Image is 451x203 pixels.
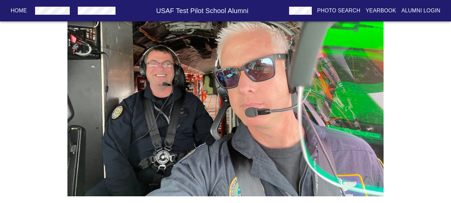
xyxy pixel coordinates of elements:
[399,5,443,17] button: Alumni Login
[402,7,441,15] p: Alumni Login
[118,5,286,16] h6: USAF Test Pilot School Alumni
[314,5,363,17] button: Photo Search
[363,5,399,17] button: Yearbook
[366,7,396,15] p: Yearbook
[317,7,361,15] p: Photo Search
[8,5,30,17] button: Home
[11,7,27,15] p: Home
